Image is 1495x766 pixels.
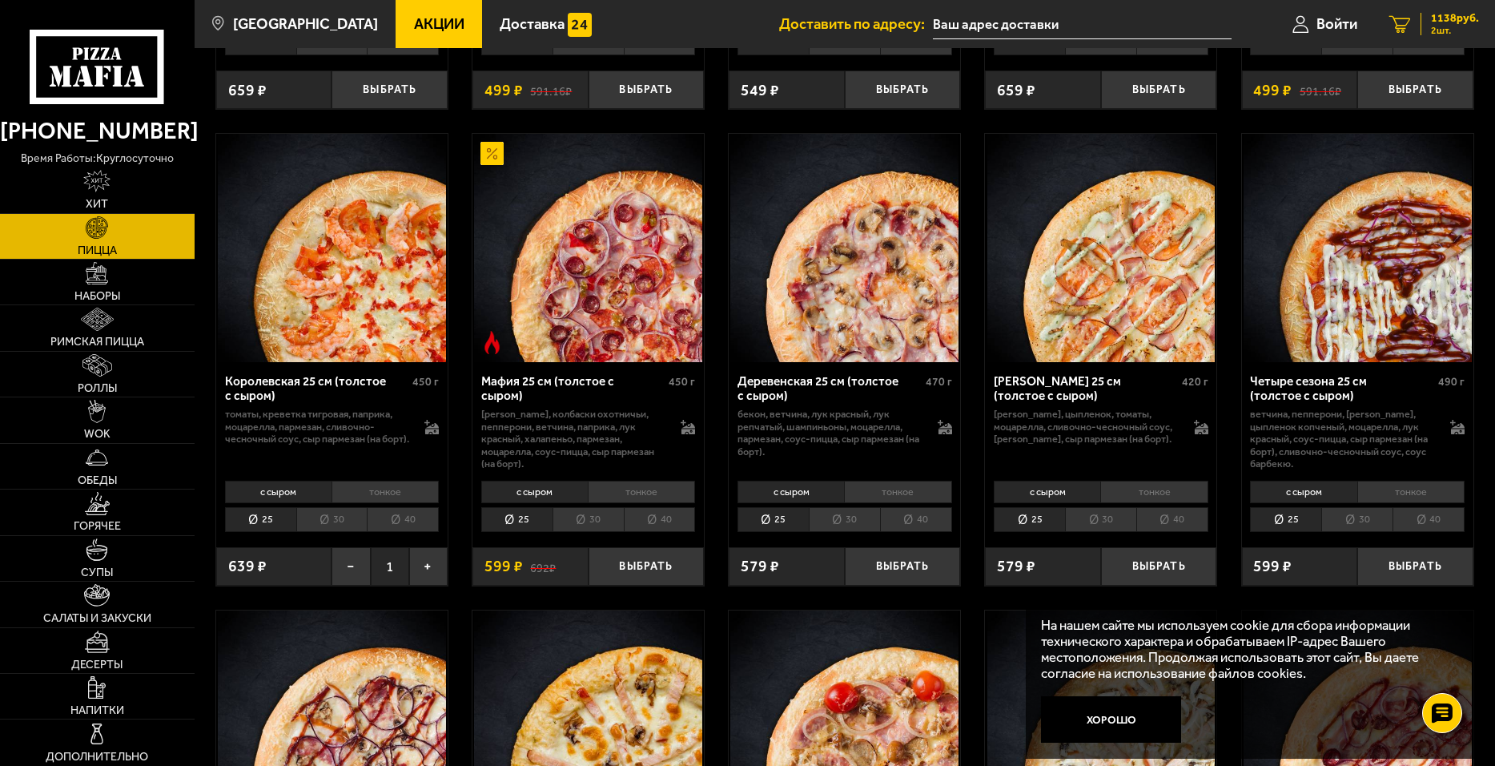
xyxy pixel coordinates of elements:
[472,134,704,362] a: АкционныйОстрое блюдоМафия 25 см (толстое с сыром)
[233,17,378,32] span: [GEOGRAPHIC_DATA]
[46,752,148,763] span: Дополнительно
[553,507,624,532] li: 30
[81,567,113,579] span: Супы
[1250,374,1434,404] div: Четыре сезона 25 см (толстое с сыром)
[730,134,958,362] img: Деревенская 25 см (толстое с сыром)
[1253,83,1292,98] span: 499 ₽
[741,83,779,98] span: 549 ₽
[1250,481,1356,503] li: с сыром
[1321,507,1393,532] li: 30
[1431,26,1479,35] span: 2 шт.
[933,10,1232,39] input: Ваш адрес доставки
[412,375,439,389] span: 450 г
[71,659,123,671] span: Десерты
[1357,481,1465,503] li: тонкое
[480,331,504,354] img: Острое блюдо
[409,547,448,586] button: +
[1438,375,1465,389] span: 490 г
[225,408,409,445] p: томаты, креветка тигровая, паприка, моцарелла, пармезан, сливочно-чесночный соус, сыр пармезан (н...
[530,558,556,574] s: 692 ₽
[1041,696,1181,743] button: Хорошо
[78,475,117,486] span: Обеды
[994,481,1100,503] li: с сыром
[1300,83,1341,98] s: 591.16 ₽
[371,547,409,586] span: 1
[1316,17,1357,32] span: Войти
[589,71,705,109] button: Выбрать
[994,374,1178,404] div: [PERSON_NAME] 25 см (толстое с сыром)
[1244,134,1472,362] img: Четыре сезона 25 см (толстое с сыром)
[729,134,960,362] a: Деревенская 25 см (толстое с сыром)
[1357,547,1473,586] button: Выбрать
[1431,13,1479,24] span: 1138 руб.
[84,429,111,440] span: WOK
[809,507,880,532] li: 30
[216,134,448,362] a: Королевская 25 см (толстое с сыром)
[1242,134,1473,362] a: Четыре сезона 25 см (толстое с сыром)
[225,481,332,503] li: с сыром
[1253,558,1292,574] span: 599 ₽
[1100,481,1208,503] li: тонкое
[741,558,779,574] span: 579 ₽
[225,507,296,532] li: 25
[78,383,117,394] span: Роллы
[530,83,572,98] s: 591.16 ₽
[481,507,553,532] li: 25
[332,547,370,586] button: −
[1357,71,1473,109] button: Выбрать
[1250,408,1434,470] p: ветчина, пепперони, [PERSON_NAME], цыпленок копченый, моцарелла, лук красный, соус-пицца, сыр пар...
[994,408,1178,445] p: [PERSON_NAME], цыпленок, томаты, моцарелла, сливочно-чесночный соус, [PERSON_NAME], сыр пармезан ...
[737,374,922,404] div: Деревенская 25 см (толстое с сыром)
[74,291,120,302] span: Наборы
[737,481,844,503] li: с сыром
[845,547,961,586] button: Выбрать
[225,374,409,404] div: Королевская 25 см (толстое с сыром)
[926,375,952,389] span: 470 г
[568,13,591,36] img: 15daf4d41897b9f0e9f617042186c801.svg
[78,245,117,256] span: Пицца
[588,481,695,503] li: тонкое
[844,481,951,503] li: тонкое
[987,134,1216,362] img: Чикен Ранч 25 см (толстое с сыром)
[737,408,922,458] p: бекон, ветчина, лук красный, лук репчатый, шампиньоны, моцарелла, пармезан, соус-пицца, сыр парме...
[994,507,1065,532] li: 25
[1393,507,1465,532] li: 40
[70,705,124,716] span: Напитки
[997,558,1035,574] span: 579 ₽
[367,507,439,532] li: 40
[1182,375,1208,389] span: 420 г
[474,134,702,362] img: Мафия 25 см (толстое с сыром)
[484,558,523,574] span: 599 ₽
[43,613,151,624] span: Салаты и закуски
[500,17,565,32] span: Доставка
[1101,71,1217,109] button: Выбрать
[669,375,695,389] span: 450 г
[589,547,705,586] button: Выбрать
[481,408,665,470] p: [PERSON_NAME], колбаски охотничьи, пепперони, ветчина, паприка, лук красный, халапеньо, пармезан,...
[332,481,439,503] li: тонкое
[480,142,504,165] img: Акционный
[86,199,108,210] span: Хит
[332,71,448,109] button: Выбрать
[50,337,144,348] span: Римская пицца
[481,481,588,503] li: с сыром
[218,134,446,362] img: Королевская 25 см (толстое с сыром)
[228,558,267,574] span: 639 ₽
[997,83,1035,98] span: 659 ₽
[1136,507,1208,532] li: 40
[1041,617,1449,682] p: На нашем сайте мы используем cookie для сбора информации технического характера и обрабатываем IP...
[624,507,696,532] li: 40
[880,507,952,532] li: 40
[1250,507,1321,532] li: 25
[484,83,523,98] span: 499 ₽
[414,17,464,32] span: Акции
[1101,547,1217,586] button: Выбрать
[481,374,665,404] div: Мафия 25 см (толстое с сыром)
[779,17,933,32] span: Доставить по адресу:
[296,507,368,532] li: 30
[985,134,1216,362] a: Чикен Ранч 25 см (толстое с сыром)
[1065,507,1136,532] li: 30
[845,71,961,109] button: Выбрать
[737,507,809,532] li: 25
[74,521,121,532] span: Горячее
